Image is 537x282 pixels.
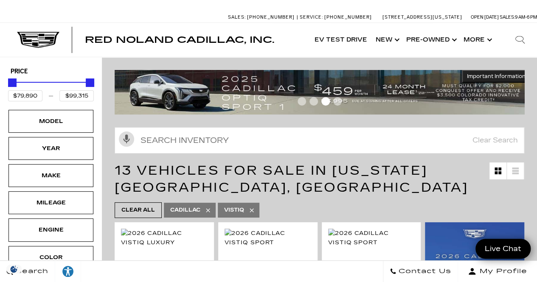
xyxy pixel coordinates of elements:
span: Search [13,265,48,277]
span: Contact Us [396,265,451,277]
div: Model [30,117,72,126]
section: Click to Open Cookie Consent Modal [4,265,24,274]
div: Engine [30,225,72,235]
div: Mileage [30,198,72,207]
a: Service: [PHONE_NUMBER] [297,15,374,20]
a: Explore your accessibility options [55,261,81,282]
a: Sales: [PHONE_NUMBER] [228,15,297,20]
div: Color [30,253,72,262]
span: 13 Vehicles for Sale in [US_STATE][GEOGRAPHIC_DATA], [GEOGRAPHIC_DATA] [115,163,468,195]
img: 2508-August-FOM-OPTIQ-Lease9 [115,70,531,114]
h5: Price [11,68,91,75]
span: Important Information [467,73,526,80]
span: Service: [300,14,323,20]
a: New [371,23,402,57]
svg: Click to toggle on voice search [119,131,134,147]
span: Go to slide 3 [321,97,330,106]
img: Opt-Out Icon [4,265,24,274]
span: 9 AM-6 PM [515,14,537,20]
div: YearYear [8,137,93,160]
a: EV Test Drive [310,23,371,57]
input: Maximum [59,90,94,101]
div: ModelModel [8,110,93,133]
span: [PHONE_NUMBER] [324,14,372,20]
span: Sales: [228,14,246,20]
span: My Profile [476,265,527,277]
div: MakeMake [8,164,93,187]
span: Cadillac [170,205,200,215]
span: Live Chat [481,244,526,254]
span: Go to slide 2 [309,97,318,106]
img: 2026 Cadillac VISTIQ Luxury [121,229,208,247]
span: [PHONE_NUMBER] [247,14,295,20]
img: Cadillac Dark Logo with Cadillac White Text [17,32,59,48]
a: [STREET_ADDRESS][US_STATE] [382,14,462,20]
button: Important Information [462,70,531,83]
span: Go to slide 1 [298,97,306,106]
div: ColorColor [8,246,93,269]
div: Price [8,75,94,101]
img: 2026 Cadillac VISTIQ Sport [328,229,415,247]
a: Pre-Owned [402,23,459,57]
div: Explore your accessibility options [55,265,81,278]
span: Red Noland Cadillac, Inc. [85,35,274,45]
div: Year [30,144,72,153]
a: Live Chat [475,239,531,259]
div: EngineEngine [8,218,93,241]
div: MileageMileage [8,191,93,214]
span: Open [DATE] [471,14,499,20]
span: VISTIQ [224,205,244,215]
input: Search Inventory [115,127,524,154]
a: Red Noland Cadillac, Inc. [85,36,274,44]
span: Go to slide 4 [333,97,342,106]
div: Make [30,171,72,180]
div: Minimum Price [8,78,17,87]
span: Sales: [500,14,515,20]
a: Contact Us [383,261,458,282]
span: Clear All [121,205,155,215]
input: Minimum [8,90,42,101]
div: Maximum Price [86,78,94,87]
button: More [459,23,495,57]
img: 2026 Cadillac VISTIQ Sport [225,229,311,247]
button: Open user profile menu [458,261,537,282]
